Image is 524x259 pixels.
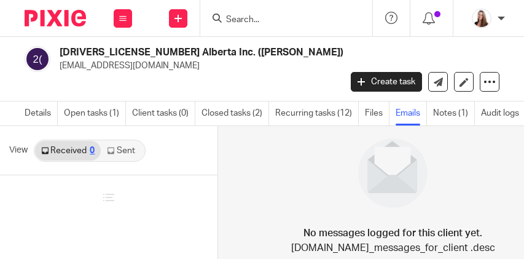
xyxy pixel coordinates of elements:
[396,102,427,126] a: Emails
[132,102,195,126] a: Client tasks (0)
[25,102,58,126] a: Details
[90,146,95,155] div: 0
[201,102,269,126] a: Closed tasks (2)
[225,15,335,26] input: Search
[60,60,481,72] p: [EMAIL_ADDRESS][DOMAIN_NAME]
[303,226,482,241] h4: No messages logged for this client yet.
[351,72,422,92] a: Create task
[25,10,86,26] img: Pixie
[64,102,126,126] a: Open tasks (1)
[275,102,359,126] a: Recurring tasks (12)
[428,72,448,92] a: Send new email
[60,46,397,59] h2: [DRIVERS_LICENSE_NUMBER] Alberta Inc. ([PERSON_NAME])
[9,144,28,157] span: View
[35,141,101,161] a: Received0
[472,9,491,28] img: Larissa-headshot-cropped.jpg
[291,241,495,255] p: [DOMAIN_NAME]_messages_for_client .desc
[365,102,389,126] a: Files
[350,130,436,216] img: image
[25,46,50,72] img: svg%3E
[101,141,144,161] a: Sent
[433,102,475,126] a: Notes (1)
[454,72,474,92] a: Edit client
